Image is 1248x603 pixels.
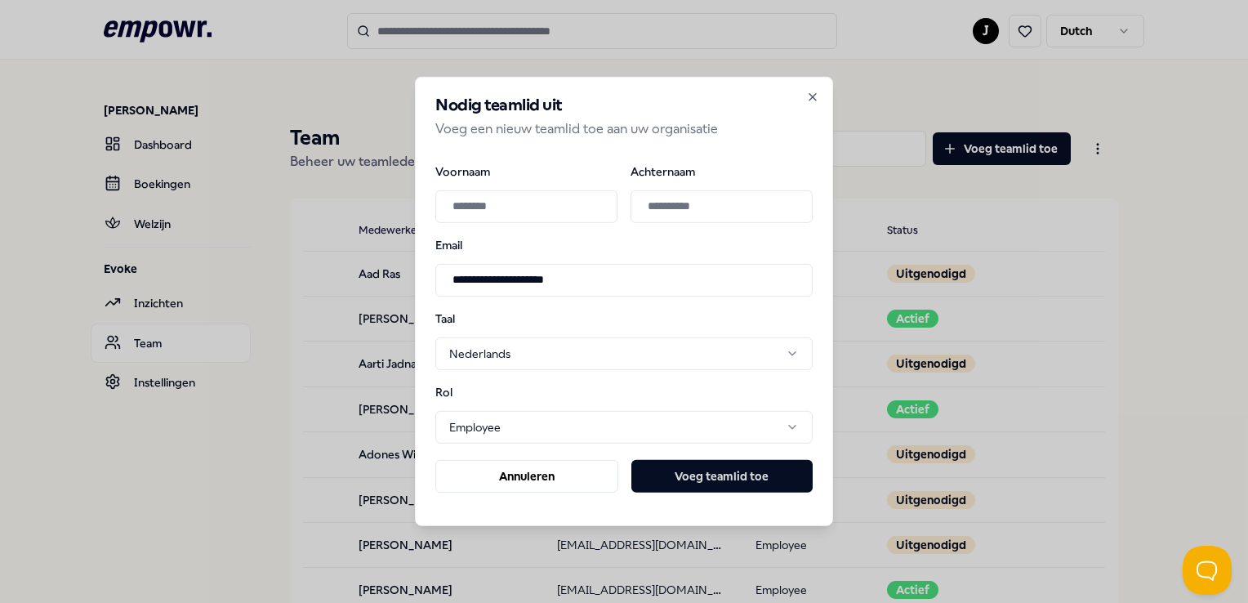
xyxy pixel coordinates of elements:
button: Voeg teamlid toe [631,460,813,493]
label: Email [435,239,813,250]
label: Rol [435,386,520,398]
label: Taal [435,312,520,324]
h2: Nodig teamlid uit [435,97,813,114]
button: Annuleren [435,460,618,493]
p: Voeg een nieuw teamlid toe aan uw organisatie [435,118,813,140]
label: Achternaam [631,165,813,176]
label: Voornaam [435,165,617,176]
